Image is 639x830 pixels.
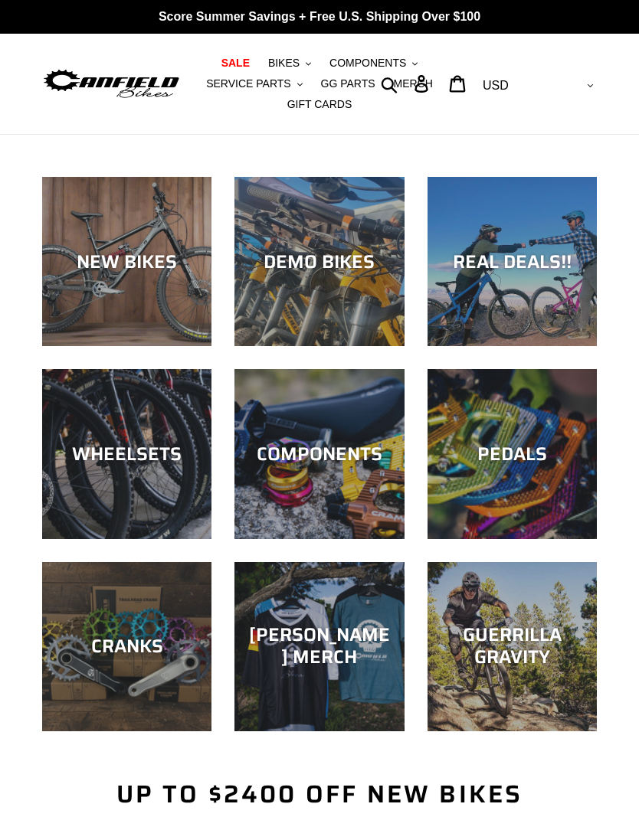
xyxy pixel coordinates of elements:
a: GUERRILLA GRAVITY [428,562,597,731]
button: SERVICE PARTS [198,74,310,94]
a: WHEELSETS [42,369,211,538]
a: SALE [214,53,257,74]
span: GIFT CARDS [287,98,352,111]
div: COMPONENTS [234,443,404,466]
a: GG PARTS [313,74,383,94]
div: REAL DEALS!! [428,250,597,273]
div: [PERSON_NAME] MERCH [234,625,404,669]
div: WHEELSETS [42,443,211,466]
div: DEMO BIKES [234,250,404,273]
img: Canfield Bikes [42,67,181,101]
div: CRANKS [42,636,211,658]
a: GIFT CARDS [280,94,360,115]
a: CRANKS [42,562,211,731]
span: SERVICE PARTS [206,77,290,90]
div: PEDALS [428,443,597,466]
a: NEW BIKES [42,177,211,346]
h2: Up to $2400 Off New Bikes [42,779,597,809]
button: COMPONENTS [322,53,425,74]
span: SALE [221,57,250,70]
div: GUERRILLA GRAVITY [428,625,597,669]
span: GG PARTS [321,77,375,90]
a: PEDALS [428,369,597,538]
span: BIKES [268,57,300,70]
button: BIKES [261,53,319,74]
a: REAL DEALS!! [428,177,597,346]
a: [PERSON_NAME] MERCH [234,562,404,731]
a: DEMO BIKES [234,177,404,346]
div: NEW BIKES [42,250,211,273]
a: COMPONENTS [234,369,404,538]
span: COMPONENTS [329,57,406,70]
